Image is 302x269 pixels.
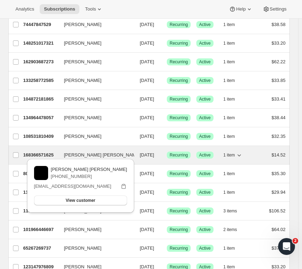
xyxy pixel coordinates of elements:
span: Subscriptions [44,6,75,12]
div: 148251017321[PERSON_NAME][DATE]SuccessRecurringSuccessActive1 item$33.20 [23,38,285,48]
div: 162903687273[PERSON_NAME][DATE]SuccessRecurringSuccessActive1 item$62.22 [23,57,285,67]
span: $14.52 [271,152,285,158]
span: Active [199,190,211,195]
button: [PERSON_NAME] [60,19,130,30]
div: 168366571625[PERSON_NAME] [PERSON_NAME][DATE]SuccessRecurringSuccessActive1 item$14.52 [23,150,285,160]
p: 108531810409 [23,133,58,140]
span: 1 item [223,171,235,177]
span: 1 item [223,190,235,195]
span: Recurring [170,245,188,251]
span: [DATE] [140,190,154,195]
span: Active [199,22,211,27]
img: variant image [34,166,48,180]
span: Recurring [170,227,188,232]
span: [PERSON_NAME] [64,77,101,84]
span: [DATE] [140,96,154,102]
span: Recurring [170,115,188,121]
span: [PERSON_NAME] [64,21,101,28]
button: Tools [81,4,107,14]
button: View customer [34,196,127,205]
span: $33.41 [271,96,285,102]
span: $38.44 [271,115,285,120]
button: [PERSON_NAME] [60,94,130,105]
span: [DATE] [140,134,154,139]
span: $62.22 [271,59,285,64]
p: 65267269737 [23,245,58,252]
span: 1 item [223,78,235,83]
span: 1 item [223,96,235,102]
span: Recurring [170,78,188,83]
span: [PERSON_NAME] [64,96,101,103]
div: 110494318697[PERSON_NAME][DATE]SuccessRecurringSuccessActive1 item$29.94 [23,187,285,197]
span: Recurring [170,22,188,27]
span: $37.30 [271,245,285,251]
p: 110082785385 [23,207,58,214]
p: [PERSON_NAME] [PERSON_NAME] [51,166,127,173]
span: [DATE] [140,208,154,213]
p: 134964478057 [23,114,58,121]
span: Recurring [170,171,188,177]
span: $64.02 [271,227,285,232]
button: Subscriptions [40,4,79,14]
span: [DATE] [140,78,154,83]
span: Active [199,78,211,83]
button: 1 item [223,20,243,30]
span: $32.35 [271,134,285,139]
span: [PERSON_NAME] [64,245,101,252]
button: 1 item [223,76,243,85]
div: 134964478057[PERSON_NAME][DATE]SuccessRecurringSuccessActive1 item$38.44 [23,113,285,123]
button: Settings [258,4,291,14]
span: $33.20 [271,40,285,46]
span: $38.58 [271,22,285,27]
button: Analytics [11,4,38,14]
span: Active [199,227,211,232]
span: Recurring [170,208,188,214]
span: Active [199,208,211,214]
div: 80152100969[PERSON_NAME][DATE]SuccessRecurringSuccessActive1 item$35.30 [23,169,285,179]
span: [DATE] [140,40,154,46]
span: Help [236,6,245,12]
span: Recurring [170,152,188,158]
p: 80152100969 [23,170,58,177]
p: 74447847529 [23,21,58,28]
span: Active [199,59,211,65]
span: Active [199,245,211,251]
p: 101966446697 [23,226,58,233]
button: [PERSON_NAME] [PERSON_NAME] [60,149,130,161]
button: [PERSON_NAME] [60,224,130,235]
span: [DATE] [140,152,154,158]
p: 168366571625 [23,152,58,159]
p: [EMAIL_ADDRESS][DOMAIN_NAME] [34,183,111,190]
span: Settings [270,6,287,12]
button: [PERSON_NAME] [60,131,130,142]
button: Help [225,4,257,14]
span: Active [199,40,211,46]
span: Analytics [15,6,34,12]
div: 65267269737[PERSON_NAME][DATE]SuccessRecurringSuccessActive1 item$37.30 [23,243,285,253]
span: [DATE] [140,171,154,176]
button: 1 item [223,113,243,123]
p: [PHONE_NUMBER] [51,173,127,180]
button: 1 item [223,243,243,253]
button: [PERSON_NAME] [60,56,130,68]
span: [PERSON_NAME] [64,133,101,140]
span: [DATE] [140,245,154,251]
button: [PERSON_NAME] [60,75,130,86]
p: 148251017321 [23,40,58,47]
span: [PERSON_NAME] [64,226,101,233]
iframe: Intercom live chat [278,238,295,255]
span: Recurring [170,134,188,139]
span: Active [199,96,211,102]
span: View customer [66,198,95,203]
span: $35.30 [271,171,285,176]
span: Active [199,134,211,139]
button: [PERSON_NAME] [60,243,130,254]
span: 1 item [223,59,235,65]
span: [PERSON_NAME] [64,40,101,47]
p: 104872181865 [23,96,58,103]
div: 104872181865[PERSON_NAME][DATE]SuccessRecurringSuccessActive1 item$33.41 [23,94,285,104]
button: 2 items [223,225,245,235]
span: 2 [293,238,298,244]
span: 2 items [223,227,237,232]
button: 3 items [223,206,245,216]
